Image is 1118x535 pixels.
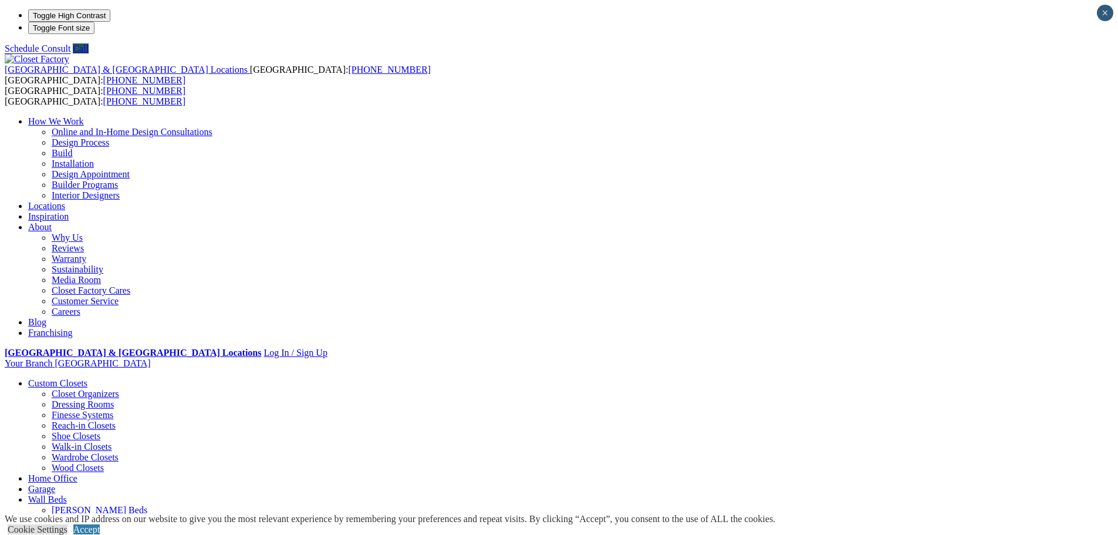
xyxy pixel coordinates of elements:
[52,442,112,452] a: Walk-in Closets
[5,65,431,85] span: [GEOGRAPHIC_DATA]: [GEOGRAPHIC_DATA]:
[33,11,106,20] span: Toggle High Contrast
[28,494,67,504] a: Wall Beds
[33,23,90,32] span: Toggle Font size
[103,75,185,85] a: [PHONE_NUMBER]
[52,420,116,430] a: Reach-in Closets
[28,211,69,221] a: Inspiration
[73,524,100,534] a: Accept
[52,307,80,317] a: Careers
[5,65,248,75] span: [GEOGRAPHIC_DATA] & [GEOGRAPHIC_DATA] Locations
[52,410,113,420] a: Finesse Systems
[5,358,52,368] span: Your Branch
[52,463,104,473] a: Wood Closets
[52,505,147,515] a: [PERSON_NAME] Beds
[103,96,185,106] a: [PHONE_NUMBER]
[5,514,775,524] div: We use cookies and IP address on our website to give you the most relevant experience by remember...
[8,524,67,534] a: Cookie Settings
[52,296,119,306] a: Customer Service
[52,254,86,264] a: Warranty
[28,116,84,126] a: How We Work
[52,137,109,147] a: Design Process
[52,159,94,169] a: Installation
[28,22,94,34] button: Toggle Font size
[264,348,327,358] a: Log In / Sign Up
[28,473,77,483] a: Home Office
[52,431,100,441] a: Shoe Closets
[5,65,250,75] a: [GEOGRAPHIC_DATA] & [GEOGRAPHIC_DATA] Locations
[52,148,73,158] a: Build
[52,285,130,295] a: Closet Factory Cares
[52,264,103,274] a: Sustainability
[5,358,151,368] a: Your Branch [GEOGRAPHIC_DATA]
[5,86,185,106] span: [GEOGRAPHIC_DATA]: [GEOGRAPHIC_DATA]:
[348,65,430,75] a: [PHONE_NUMBER]
[103,86,185,96] a: [PHONE_NUMBER]
[52,389,119,399] a: Closet Organizers
[5,43,70,53] a: Schedule Consult
[1097,5,1113,21] button: Close
[52,180,118,190] a: Builder Programs
[52,169,130,179] a: Design Appointment
[52,399,114,409] a: Dressing Rooms
[5,54,69,65] img: Closet Factory
[73,43,89,53] a: Call
[52,275,101,285] a: Media Room
[52,243,84,253] a: Reviews
[52,190,120,200] a: Interior Designers
[28,378,87,388] a: Custom Closets
[55,358,150,368] span: [GEOGRAPHIC_DATA]
[28,484,55,494] a: Garage
[52,452,119,462] a: Wardrobe Closets
[52,127,212,137] a: Online and In-Home Design Consultations
[28,201,65,211] a: Locations
[5,348,261,358] a: [GEOGRAPHIC_DATA] & [GEOGRAPHIC_DATA] Locations
[28,222,52,232] a: About
[28,317,46,327] a: Blog
[28,328,73,338] a: Franchising
[28,9,110,22] button: Toggle High Contrast
[52,233,83,243] a: Why Us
